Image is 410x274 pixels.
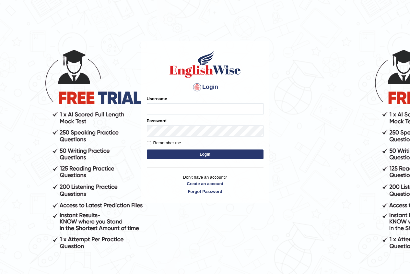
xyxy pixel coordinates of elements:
p: Don't have an account? [147,174,264,194]
label: Password [147,118,167,124]
label: Username [147,96,167,102]
h4: Login [147,82,264,92]
a: Forgot Password [147,188,264,195]
a: Create an account [147,181,264,187]
img: Logo of English Wise sign in for intelligent practice with AI [168,50,242,79]
label: Remember me [147,140,181,146]
input: Remember me [147,141,151,145]
button: Login [147,149,264,159]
